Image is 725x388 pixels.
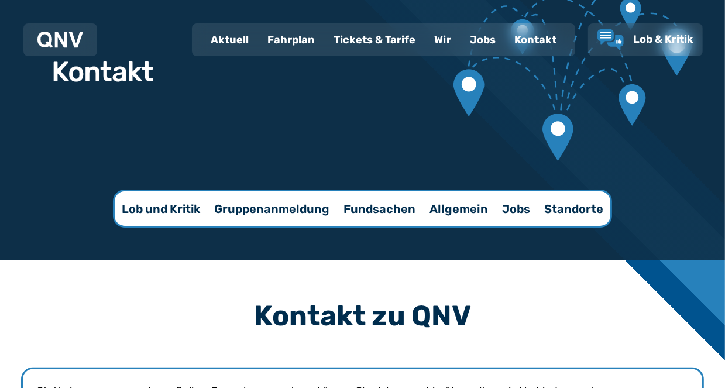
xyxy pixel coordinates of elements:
[544,201,603,217] p: Standorte
[37,32,83,48] img: QNV Logo
[201,25,258,55] a: Aktuell
[495,191,537,226] a: Jobs
[37,28,83,51] a: QNV Logo
[343,201,415,217] p: Fundsachen
[425,25,461,55] a: Wir
[429,201,488,217] p: Allgemein
[597,29,693,50] a: Lob & Kritik
[633,33,693,46] span: Lob & Kritik
[537,191,610,226] a: Standorte
[115,191,207,226] a: Lob und Kritik
[21,302,704,330] h3: Kontakt zu QNV
[422,191,495,226] a: Allgemein
[214,201,329,217] p: Gruppenanmeldung
[461,25,505,55] a: Jobs
[258,25,324,55] a: Fahrplan
[502,201,530,217] p: Jobs
[122,201,200,217] p: Lob und Kritik
[324,25,425,55] a: Tickets & Tarife
[505,25,566,55] a: Kontakt
[51,58,153,86] h1: Kontakt
[207,191,336,226] a: Gruppenanmeldung
[336,191,422,226] a: Fundsachen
